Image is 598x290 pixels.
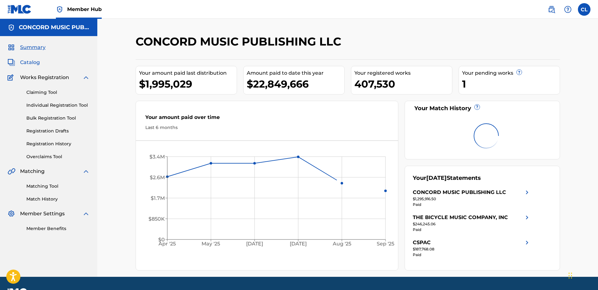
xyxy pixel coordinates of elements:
img: right chevron icon [523,189,531,196]
div: Drag [568,266,572,285]
div: Your registered works [354,69,452,77]
span: Member Hub [67,6,102,13]
span: ? [475,105,480,110]
img: Summary [8,44,15,51]
a: THE BICYCLE MUSIC COMPANY, INCright chevron icon$246,245.06Paid [413,214,531,233]
img: preloader [469,119,503,153]
h2: CONCORD MUSIC PUBLISHING LLC [136,35,344,49]
img: right chevron icon [523,214,531,221]
div: Your amount paid over time [145,114,389,124]
span: Member Settings [20,210,65,217]
span: [DATE] [426,175,447,181]
span: Matching [20,168,45,175]
a: Individual Registration Tool [26,102,90,109]
tspan: Apr '25 [158,241,176,247]
img: expand [82,74,90,81]
tspan: Sep '25 [377,241,394,247]
div: CONCORD MUSIC PUBLISHING LLC [413,189,506,196]
img: Member Settings [8,210,15,217]
tspan: [DATE] [290,241,307,247]
a: Claiming Tool [26,89,90,96]
div: Your Statements [413,174,481,182]
div: THE BICYCLE MUSIC COMPANY, INC [413,214,508,221]
tspan: $850K [148,216,165,222]
img: Accounts [8,24,15,31]
img: search [548,6,555,13]
div: $1,995,029 [139,77,237,91]
div: Your Match History [413,104,552,113]
div: $22,849,666 [247,77,344,91]
div: User Menu [578,3,590,16]
a: Member Benefits [26,225,90,232]
tspan: [DATE] [246,241,263,247]
a: Registration History [26,141,90,147]
div: CSPAC [413,239,431,246]
img: Top Rightsholder [56,6,63,13]
img: help [564,6,572,13]
tspan: $2.6M [150,175,165,180]
a: Match History [26,196,90,202]
div: Your pending works [462,69,560,77]
a: Bulk Registration Tool [26,115,90,121]
div: $246,245.06 [413,221,531,227]
h5: CONCORD MUSIC PUBLISHING LLC [19,24,90,31]
span: Catalog [20,59,40,66]
div: Last 6 months [145,124,389,131]
a: CSPACright chevron icon$187,768.08Paid [413,239,531,258]
a: Matching Tool [26,183,90,190]
tspan: $1.7M [151,195,165,201]
span: Works Registration [20,74,69,81]
tspan: $3.4M [149,154,165,160]
tspan: May '25 [202,241,220,247]
tspan: Aug '25 [332,241,351,247]
img: Matching [8,168,15,175]
div: $187,768.08 [413,246,531,252]
div: 407,530 [354,77,452,91]
div: Paid [413,252,531,258]
div: Paid [413,202,531,207]
tspan: $0 [158,237,165,243]
div: Your amount paid last distribution [139,69,237,77]
div: $1,295,916.50 [413,196,531,202]
div: Paid [413,227,531,233]
a: CatalogCatalog [8,59,40,66]
img: expand [82,210,90,217]
iframe: Chat Widget [567,260,598,290]
span: Summary [20,44,46,51]
div: Amount paid to date this year [247,69,344,77]
div: 1 [462,77,560,91]
a: SummarySummary [8,44,46,51]
img: Catalog [8,59,15,66]
a: Overclaims Tool [26,153,90,160]
a: Public Search [545,3,558,16]
img: right chevron icon [523,239,531,246]
img: Works Registration [8,74,16,81]
a: CONCORD MUSIC PUBLISHING LLCright chevron icon$1,295,916.50Paid [413,189,531,207]
span: ? [517,70,522,75]
img: expand [82,168,90,175]
div: Help [562,3,574,16]
a: Registration Drafts [26,128,90,134]
img: MLC Logo [8,5,32,14]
